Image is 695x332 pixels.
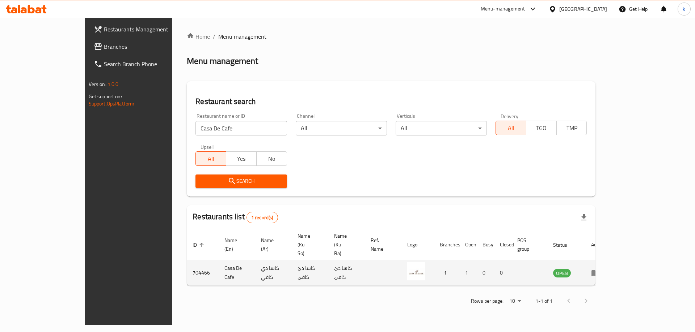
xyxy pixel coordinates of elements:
[260,154,284,164] span: No
[195,151,226,166] button: All
[89,92,122,101] span: Get support on:
[553,269,571,277] div: OPEN
[501,113,519,118] label: Delivery
[494,229,511,260] th: Closed
[499,123,523,133] span: All
[187,32,595,41] nav: breadcrumb
[459,260,477,286] td: 1
[187,260,219,286] td: 704466
[494,260,511,286] td: 0
[298,232,320,258] span: Name (Ku-So)
[193,241,206,249] span: ID
[556,121,587,135] button: TMP
[187,229,610,286] table: enhanced table
[328,260,365,286] td: کاسا دێ کافێ
[201,177,281,186] span: Search
[195,174,287,188] button: Search
[195,96,587,107] h2: Restaurant search
[477,229,494,260] th: Busy
[553,241,577,249] span: Status
[104,42,195,51] span: Branches
[506,296,524,307] div: Rows per page:
[529,123,554,133] span: TGO
[559,5,607,13] div: [GEOGRAPHIC_DATA]
[296,121,387,135] div: All
[459,229,477,260] th: Open
[256,151,287,166] button: No
[526,121,557,135] button: TGO
[396,121,487,135] div: All
[89,79,106,89] span: Version:
[193,211,278,223] h2: Restaurants list
[471,297,504,306] p: Rows per page:
[575,209,593,226] div: Export file
[89,99,135,108] a: Support.OpsPlatform
[496,121,526,135] button: All
[88,21,201,38] a: Restaurants Management
[371,236,393,253] span: Ref. Name
[247,212,278,223] div: Total records count
[88,38,201,55] a: Branches
[219,260,255,286] td: Casa De Cafe
[108,79,119,89] span: 1.0.0
[229,154,254,164] span: Yes
[407,262,425,280] img: Casa De Cafe
[224,236,247,253] span: Name (En)
[226,151,257,166] button: Yes
[683,5,685,13] span: k
[187,55,258,67] h2: Menu management
[195,121,287,135] input: Search for restaurant name or ID..
[104,25,195,34] span: Restaurants Management
[517,236,539,253] span: POS group
[201,144,214,149] label: Upsell
[255,260,292,286] td: كاسا دي كافي
[88,55,201,73] a: Search Branch Phone
[481,5,525,13] div: Menu-management
[535,297,553,306] p: 1-1 of 1
[261,236,283,253] span: Name (Ar)
[553,269,571,277] span: OPEN
[292,260,328,286] td: کاسا دێ کافێ
[434,260,459,286] td: 1
[334,232,356,258] span: Name (Ku-Ba)
[199,154,223,164] span: All
[213,32,215,41] li: /
[560,123,584,133] span: TMP
[247,214,278,221] span: 1 record(s)
[218,32,266,41] span: Menu management
[401,229,434,260] th: Logo
[585,229,610,260] th: Action
[104,60,195,68] span: Search Branch Phone
[434,229,459,260] th: Branches
[477,260,494,286] td: 0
